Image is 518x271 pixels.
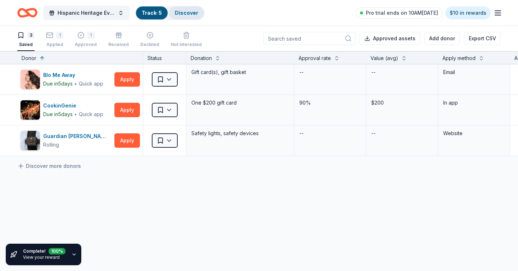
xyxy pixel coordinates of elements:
[445,6,491,19] a: $10 in rewards
[142,10,162,16] a: Track· 5
[75,29,97,51] button: 1Approved
[108,42,129,47] div: Received
[43,141,59,149] div: Rolling
[371,128,376,138] div: --
[87,32,95,39] div: 1
[58,9,115,17] span: Hispanic Heritage Event
[46,29,63,51] button: 1Applied
[443,129,505,138] div: Website
[17,29,35,51] button: 3Saved
[43,79,73,88] div: Due in 5 days
[74,111,77,117] span: ∙
[114,133,140,148] button: Apply
[43,132,112,141] div: Guardian [PERSON_NAME]
[22,54,36,63] div: Donor
[464,32,501,45] button: Export CSV
[20,69,112,89] button: Image for Blo Me AwayBlo Me AwayDue in5days∙Quick app
[442,54,476,63] div: Apply method
[46,42,63,47] div: Applied
[114,103,140,117] button: Apply
[17,162,81,170] a: Discover more donors
[75,42,97,47] div: Approved
[21,131,40,150] img: Image for Guardian Angel Device
[21,100,40,120] img: Image for CookinGenie
[135,6,205,20] button: Track· 5Discover
[299,67,304,77] div: --
[191,67,290,77] div: Gift card(s), gift basket
[191,98,290,108] div: One $200 gift card
[79,111,103,118] div: Quick app
[56,32,63,39] div: 1
[299,54,331,63] div: Approval rate
[263,32,355,45] input: Search saved
[108,29,129,51] button: Received
[20,130,112,151] button: Image for Guardian Angel DeviceGuardian [PERSON_NAME]Rolling
[371,67,376,77] div: --
[424,32,460,45] button: Add donor
[17,4,37,21] a: Home
[114,72,140,87] button: Apply
[140,29,159,51] button: Declined
[43,6,129,20] button: Hispanic Heritage Event
[191,128,290,138] div: Safety lights, safety devices
[443,98,505,107] div: In app
[49,247,65,253] div: 100 %
[43,110,73,119] div: Due in 5 days
[27,32,35,39] div: 3
[74,81,77,87] span: ∙
[171,42,202,47] div: Not interested
[191,54,212,63] div: Donation
[23,248,65,254] div: Complete!
[356,7,442,19] a: Pro trial ends on 10AM[DATE]
[299,128,304,138] div: --
[143,51,186,64] div: Status
[23,254,60,260] a: View your reward
[171,29,202,51] button: Not interested
[43,71,103,79] div: Blo Me Away
[443,68,505,77] div: Email
[140,42,159,47] div: Declined
[17,42,35,47] div: Saved
[299,98,362,108] div: 90%
[43,101,103,110] div: CookinGenie
[20,100,112,120] button: Image for CookinGenieCookinGenieDue in5days∙Quick app
[366,9,438,17] span: Pro trial ends on 10AM[DATE]
[360,32,420,45] button: Approved assets
[21,70,40,89] img: Image for Blo Me Away
[371,98,433,108] div: $200
[175,10,198,16] a: Discover
[79,80,103,87] div: Quick app
[371,54,398,63] div: Value (avg)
